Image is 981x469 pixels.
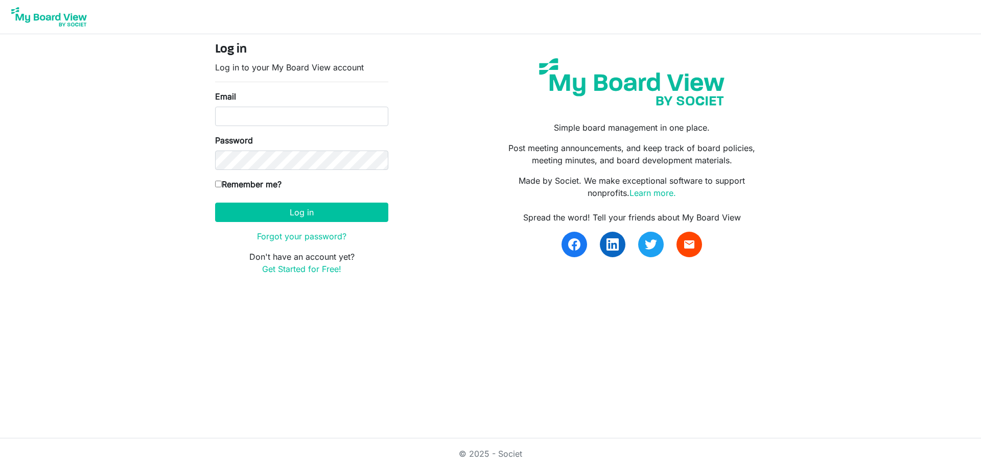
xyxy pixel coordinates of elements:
[498,211,766,224] div: Spread the word! Tell your friends about My Board View
[498,142,766,166] p: Post meeting announcements, and keep track of board policies, meeting minutes, and board developm...
[498,175,766,199] p: Made by Societ. We make exceptional software to support nonprofits.
[629,188,676,198] a: Learn more.
[498,121,766,134] p: Simple board management in one place.
[683,238,695,251] span: email
[8,4,90,30] img: My Board View Logo
[215,251,388,275] p: Don't have an account yet?
[676,232,702,257] a: email
[645,238,657,251] img: twitter.svg
[568,238,580,251] img: facebook.svg
[215,61,388,73] p: Log in to your My Board View account
[215,203,388,222] button: Log in
[215,90,236,103] label: Email
[459,449,522,459] a: © 2025 - Societ
[215,42,388,57] h4: Log in
[215,134,253,146] label: Password
[215,181,222,187] input: Remember me?
[257,231,346,241] a: Forgot your password?
[262,264,341,274] a: Get Started for Free!
[215,178,282,190] label: Remember me?
[531,51,732,113] img: my-board-view-societ.svg
[606,238,619,251] img: linkedin.svg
